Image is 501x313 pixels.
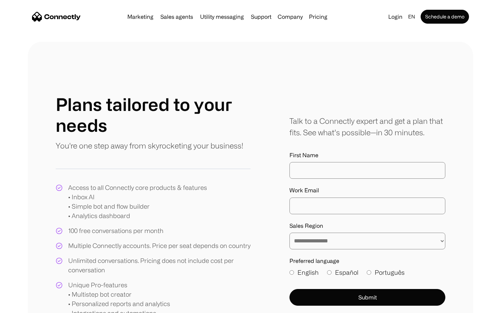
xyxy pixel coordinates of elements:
a: Sales agents [158,14,196,19]
a: Utility messaging [197,14,247,19]
button: Submit [289,289,445,306]
aside: Language selected: English [7,300,42,311]
div: en [408,12,415,22]
div: Access to all Connectly core products & features • Inbox AI • Simple bot and flow builder • Analy... [68,183,207,220]
input: English [289,270,294,275]
label: Preferred language [289,258,445,264]
a: Schedule a demo [421,10,469,24]
label: Work Email [289,187,445,194]
div: Unlimited conversations. Pricing does not include cost per conversation [68,256,250,275]
label: English [289,268,319,277]
a: Support [248,14,274,19]
a: Login [385,12,405,22]
input: Español [327,270,332,275]
div: Company [278,12,303,22]
a: Pricing [306,14,330,19]
a: Marketing [125,14,156,19]
label: Sales Region [289,223,445,229]
input: Português [367,270,371,275]
label: Español [327,268,358,277]
div: Talk to a Connectly expert and get a plan that fits. See what’s possible—in 30 minutes. [289,115,445,138]
h1: Plans tailored to your needs [56,94,250,136]
ul: Language list [14,301,42,311]
div: 100 free conversations per month [68,226,164,235]
div: Multiple Connectly accounts. Price per seat depends on country [68,241,250,250]
label: Português [367,268,405,277]
p: You're one step away from skyrocketing your business! [56,140,243,151]
label: First Name [289,152,445,159]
